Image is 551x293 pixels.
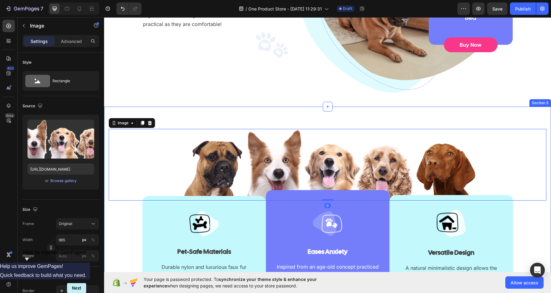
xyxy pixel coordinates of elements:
[6,66,15,71] div: 450
[30,22,82,29] p: Image
[2,2,46,15] button: 7
[27,120,94,159] img: preview-image
[50,178,77,184] button: Browse gallery
[23,237,33,243] label: Width
[89,236,97,244] button: px
[221,186,227,191] div: 0
[505,276,544,289] button: Allow access
[53,74,90,88] div: Rectangle
[23,102,44,110] div: Source
[144,277,317,288] span: synchronize your theme style & enhance your experience
[81,236,88,244] button: %
[31,38,48,45] p: Settings
[427,83,446,88] div: Section 3
[246,6,247,12] span: /
[61,38,82,45] p: Advanced
[296,246,398,282] p: A natural minimalistic design allows the BDEUS Bolster ™ to be the perfect addition for any home....
[40,5,43,12] p: 7
[82,237,86,243] div: px
[343,6,352,11] span: Draft
[515,6,531,12] div: Publish
[487,2,507,15] button: Save
[91,253,95,259] div: %
[12,103,26,108] div: Image
[23,250,86,263] button: Show survey - Help us improve GemPages!
[116,2,141,15] div: Undo/Redo
[74,112,372,183] img: Alt Image
[23,250,86,255] span: Help us improve GemPages!
[104,17,551,272] iframe: Design area
[355,24,377,31] div: Buy Now
[23,60,32,65] div: Style
[59,221,72,227] span: Original
[144,276,341,289] span: Your page is password protected. To when designing pages, we need access to your store password.
[85,193,115,219] img: Alt Image
[23,221,34,227] label: Frame
[172,245,275,281] p: Inspired from an age-old concept practiced by therapists, the elevated rim creates a sense of sec...
[91,237,95,243] div: %
[209,194,238,219] img: Alt Image
[248,6,322,12] span: One Product Store - [DATE] 11:29:31
[45,177,49,185] span: or
[23,206,39,214] div: Size
[511,279,538,286] span: Allow access
[510,2,536,15] button: Publish
[27,163,94,175] input: https://example.com/image.jpg
[49,229,151,239] p: Pet-Safe Materials
[332,193,362,220] img: Alt Image
[296,230,398,240] p: Versatile Design
[5,113,15,118] div: Beta
[340,20,393,35] button: Buy Now
[492,6,503,11] span: Save
[56,218,99,229] button: Original
[56,234,99,245] input: px%
[89,252,97,260] button: px
[53,245,148,281] p: Durable nylon and luxurious faux fur come together to create dog mattresses that are as practical...
[172,229,275,239] p: Eases Anxiety
[530,263,545,278] div: Open Intercom Messenger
